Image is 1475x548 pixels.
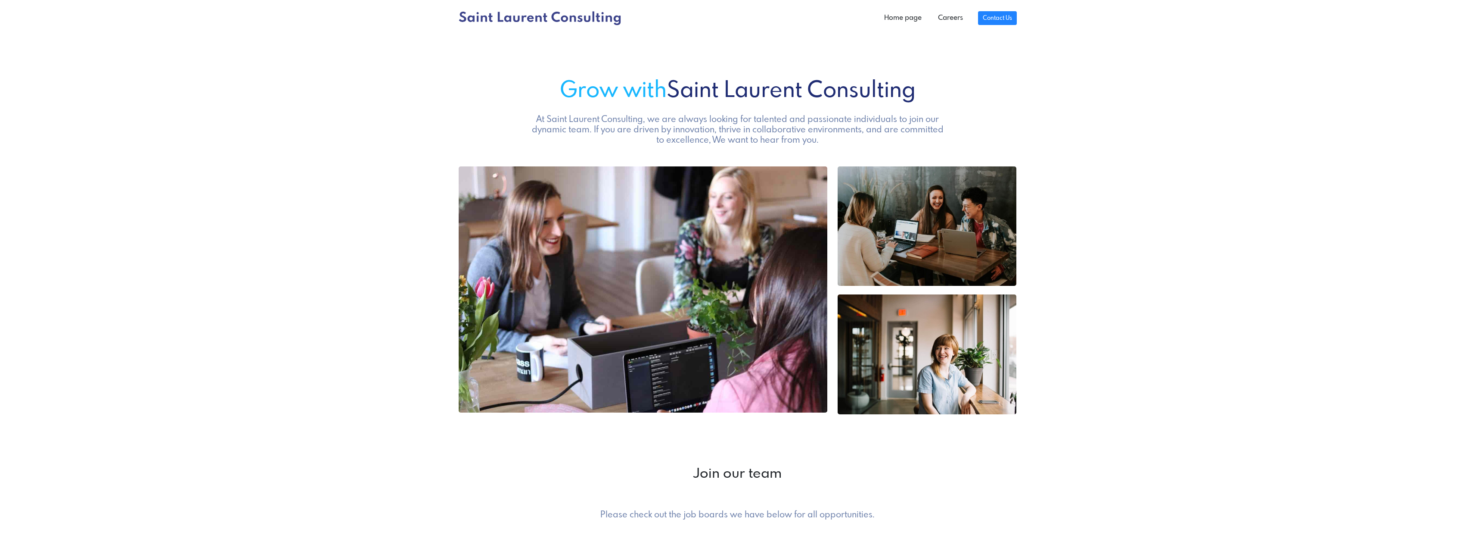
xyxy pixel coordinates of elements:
[560,80,667,102] span: Grow with
[876,9,930,27] a: Home page
[528,510,947,520] h5: Please check out the job boards we have below for all opportunities.
[930,9,971,27] a: Careers
[459,78,1017,104] h1: Saint Laurent Consulting
[528,115,947,146] h5: At Saint Laurent Consulting, we are always looking for talented and passionate individuals to joi...
[459,466,1017,482] h2: Join our team
[978,11,1016,25] a: Contact Us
